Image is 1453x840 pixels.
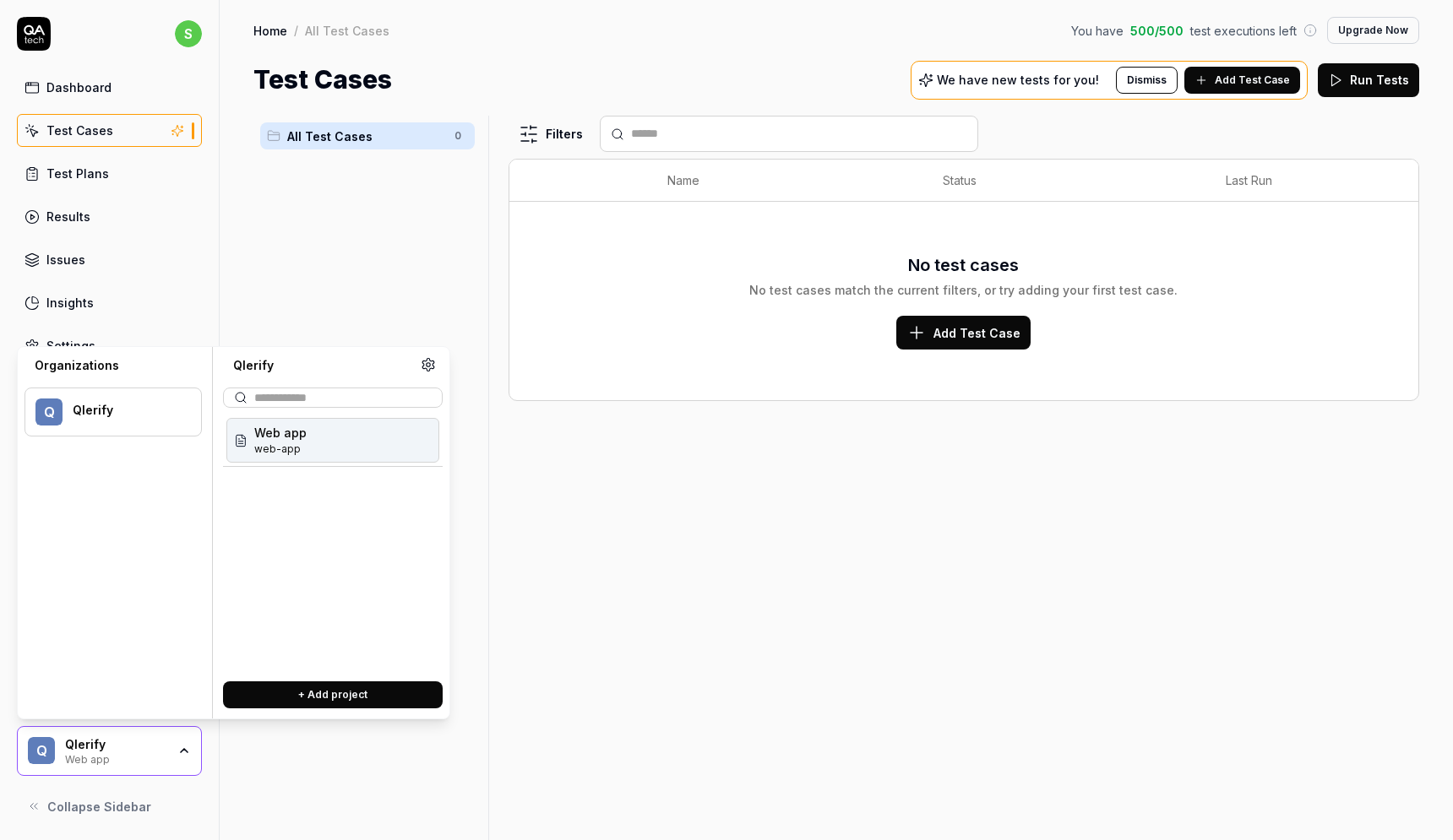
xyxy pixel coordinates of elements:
span: Q [35,398,63,425]
button: Filters [509,117,593,151]
span: 0 [448,126,468,146]
button: Dismiss [1116,67,1178,94]
div: Dashboard [46,79,112,96]
div: Organizations [24,357,202,374]
button: Upgrade Now [1327,17,1419,44]
span: All Test Cases [287,127,444,145]
span: test executions left [1190,22,1297,40]
th: Status [926,160,1209,202]
span: s [175,20,202,47]
span: You have [1071,22,1124,40]
span: Add Test Case [933,324,1020,342]
h3: No test cases [908,252,1019,278]
button: Collapse Sidebar [17,789,202,823]
a: Issues [17,243,202,276]
div: Web app [65,751,166,765]
p: We have new tests for you! [937,74,1099,86]
div: No test cases match the current filters, or try adding your first test case. [749,281,1178,299]
span: Project ID: 4580 [254,442,307,457]
th: Name [650,160,926,202]
span: Collapse Sidebar [47,798,151,816]
div: Insights [46,294,94,312]
a: Test Cases [17,114,202,147]
a: Insights [17,286,202,319]
button: QQlerify [24,387,202,436]
span: Q [28,737,55,764]
div: All Test Cases [305,22,389,39]
div: Test Cases [46,122,113,139]
span: Add Test Case [1215,73,1290,88]
a: Test Plans [17,157,202,190]
span: Web app [254,424,307,442]
a: Results [17,200,202,233]
button: Add Test Case [896,316,1031,350]
div: Issues [46,251,85,268]
button: Add Test Case [1184,67,1300,94]
a: Dashboard [17,71,202,104]
div: / [294,22,298,39]
div: Test Plans [46,165,109,182]
a: Organization settings [421,357,436,377]
h1: Test Cases [253,61,392,99]
div: Qlerify [65,737,166,752]
div: Suggestions [223,415,443,668]
div: Qlerify [73,403,179,418]
div: Settings [46,337,95,355]
a: Settings [17,329,202,362]
button: Run Tests [1318,63,1419,97]
th: Last Run [1209,160,1385,202]
div: Qlerify [223,357,421,374]
button: QQlerifyWeb app [17,726,202,777]
a: Home [253,22,287,39]
button: s [175,17,202,51]
div: Results [46,208,90,225]
span: 500 / 500 [1130,22,1184,40]
button: + Add project [223,681,443,708]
